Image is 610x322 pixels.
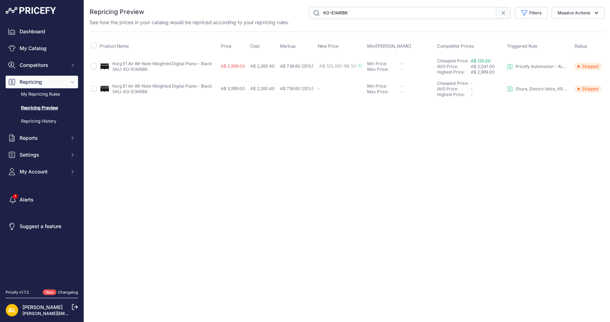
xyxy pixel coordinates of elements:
[437,81,469,86] a: Cheapest Price:
[367,67,401,72] div: Max Price:
[318,43,338,49] span: New Price
[221,43,231,49] span: Price
[6,25,78,281] nav: Sidebar
[471,92,473,97] span: -
[6,25,78,38] a: Dashboard
[437,64,471,69] div: AVG Price:
[90,19,289,26] p: See how the prices in your catalog would be repriced according to your repricing rules.
[401,61,403,66] span: -
[6,149,78,161] button: Settings
[6,76,78,88] button: Repricing
[22,311,130,316] a: [PERSON_NAME][EMAIL_ADDRESS][DOMAIN_NAME]
[437,92,465,97] a: Highest Price:
[22,304,63,310] a: [PERSON_NAME]
[6,59,78,71] button: Competitors
[6,102,78,114] a: Repricing Preview
[574,85,602,93] span: Skipped
[401,67,403,72] span: -
[471,81,473,86] span: -
[6,193,78,206] a: Alerts
[515,7,547,19] button: Filters
[367,89,401,95] div: Max Price:
[437,58,469,63] a: Cheapest Price:
[100,43,129,49] span: Product Name
[221,63,245,69] span: A$ 2,999.00
[6,115,78,128] a: Repricing History
[112,61,212,66] a: Korg E1 Air 88-Note Weighted Digital Piano - Black
[401,89,403,94] span: -
[318,86,320,91] span: -
[6,7,56,14] img: Pricefy Logo
[6,132,78,144] button: Reports
[43,289,56,295] span: New
[250,43,260,49] span: Cost
[112,83,212,89] a: Korg E1 Air 88-Note Weighted Digital Piano - Black
[340,63,357,69] span: (-96 %)
[507,64,568,69] a: Pricefy Automation - ALL BRANDS (Filtered By Tags) - [DATE]
[367,83,401,89] div: Min Price:
[6,289,29,295] div: Pricefy v1.7.2
[250,86,275,91] span: A$ 2,260.40
[516,64,568,69] p: Pricefy Automation - ALL BRANDS (Filtered By Tags) - [DATE]
[309,7,496,19] input: Search
[20,151,65,158] span: Settings
[20,168,65,175] span: My Account
[6,220,78,233] a: Suggest a feature
[20,62,65,69] span: Competitors
[280,86,313,91] span: A$ 738.60 (25%)
[20,78,65,85] span: Repricing
[221,86,245,91] span: A$ 2,999.00
[437,86,471,92] div: AVG Price:
[471,69,495,75] span: A$ 2,999.00
[250,63,275,69] span: A$ 2,260.40
[471,64,504,69] div: A$ 2,041.00
[516,86,568,92] p: Shure, Electro Voice, KRK, Pioneer DJ
[6,165,78,178] button: My Account
[112,89,148,94] a: SKU: KO-E1AIRBK
[319,63,362,69] span: A$ 125.00
[280,63,313,69] span: A$ 738.60 (25%)
[574,43,587,49] span: Status
[574,63,602,70] span: Skipped
[401,83,403,89] span: -
[552,7,604,19] button: Massive Actions
[437,43,474,49] span: Competitor Prices
[367,61,401,67] div: Min Price:
[367,43,411,49] span: Min/[PERSON_NAME]
[90,7,144,17] h2: Repricing Preview
[437,69,465,75] a: Highest Price:
[6,88,78,101] a: My Repricing Rules
[20,135,65,142] span: Reports
[280,43,295,49] span: Markup
[112,67,148,72] a: SKU: KO-E1AIRBK
[507,43,537,49] span: Triggered Rule
[6,42,78,55] a: My Catalog
[471,58,491,63] a: A$ 125.00
[58,290,78,295] a: Changelog
[507,86,568,92] a: Shure, Electro Voice, KRK, Pioneer DJ
[471,86,473,91] span: -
